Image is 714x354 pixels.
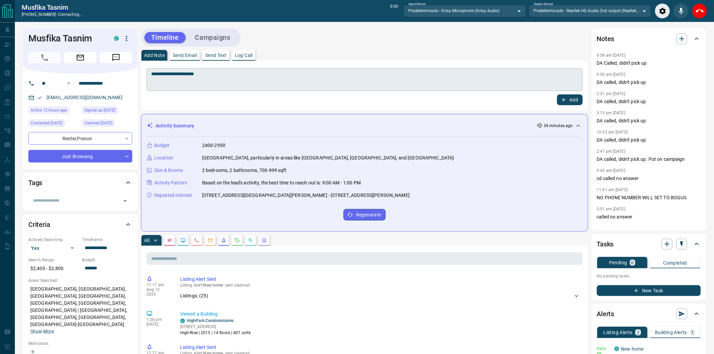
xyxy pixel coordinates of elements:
p: Listing Alerts [604,330,633,335]
p: 9:58 am [DATE] [597,53,626,58]
p: [PHONE_NUMBER] - [22,11,82,18]
p: 2:31 pm [DATE] [597,91,626,96]
p: 3:13 pm [DATE] [597,111,626,115]
p: 9:50 am [DATE] [597,72,626,77]
p: All [144,238,149,243]
div: Mute [674,3,689,19]
p: Based on the lead's activity, the best time to reach out is: 9:00 AM - 1:00 PM [202,179,361,186]
button: Campaigns [188,32,237,43]
p: Building Alerts [655,330,687,335]
a: [EMAIL_ADDRESS][DOMAIN_NAME] [47,95,123,100]
p: Actively Searching: [28,237,79,243]
p: NO PHONE NUMBER WILL SET TO BOGUS. [597,194,701,201]
p: Pending [609,260,627,265]
span: connecting... [58,12,82,17]
div: Renter , Precon [28,132,132,145]
div: Tue Aug 12 2025 [28,107,79,116]
p: 4:02 pm [DATE] [597,226,626,231]
p: [GEOGRAPHIC_DATA], particularly in areas like [GEOGRAPHIC_DATA], [GEOGRAPHIC_DATA], and [GEOGRAPH... [202,154,454,161]
p: Size & Rooms [154,167,183,174]
p: Add Note [144,53,165,58]
div: condos.ca [180,319,185,323]
p: Budget [154,142,170,149]
span: Claimed [DATE] [84,120,112,126]
p: Budget: [82,257,132,263]
h2: Criteria [28,219,50,230]
p: Timeframe: [82,237,132,243]
span: Call [28,52,61,63]
p: Viewed a Building [180,311,580,318]
p: Listing Alert : - sent via email [180,283,580,288]
div: Fri Mar 28 2025 [82,119,132,129]
svg: Emails [208,238,213,243]
svg: Listing Alerts [221,238,226,243]
button: Show More [30,328,54,335]
p: 2400-2950 [202,142,225,149]
p: Aug 12 2025 [146,287,170,297]
h2: Notes [597,33,614,44]
p: 1:26 pm [146,317,170,322]
p: Areas Searched: [28,277,132,284]
div: Audio Settings [655,3,670,19]
p: 0:00 [390,3,398,19]
div: Activity Summary34 minutes ago [147,120,582,132]
p: Listing Alert Sent [180,276,580,283]
p: Repeated Interest [154,192,192,199]
p: 10:32 am [DATE] [597,130,628,135]
p: 0 [631,260,634,265]
svg: Email Verified [37,95,42,100]
p: High-Rise | 2015 | 14 floors | 407 units [180,330,251,336]
span: Email [64,52,97,63]
span: Message [100,52,132,63]
p: 2:47 pm [DATE] [597,149,626,154]
span: Signed up [DATE] [84,107,115,114]
div: Tasks [597,236,701,252]
svg: Opportunities [248,238,253,243]
div: Predeterminado - Realtek HD Audio 2nd output (Realtek(R) Audio) [529,5,651,17]
p: Location [154,154,173,161]
h2: Tags [28,177,42,188]
p: Search Range: [28,257,79,263]
div: Just Browsing [28,150,132,163]
div: Notes [597,31,701,47]
p: [STREET_ADDRESS][GEOGRAPHIC_DATA][PERSON_NAME] - [STREET_ADDRESS][PERSON_NAME] [202,192,410,199]
span: New home [203,283,223,288]
span: Contacted [DATE] [31,120,62,126]
div: Predeterminado - Krisp Microphone (Krisp Audio) [404,5,526,17]
p: $2,400 - $2,800 [28,263,79,274]
button: New Task [597,285,701,296]
p: Motivation: [28,341,132,347]
p: Listing Alert Sent [180,344,580,351]
p: 34 minutes ago [544,123,573,129]
div: Listings: (25) [180,290,580,302]
p: DA called, didn't pick up [597,137,701,144]
p: [GEOGRAPHIC_DATA], [GEOGRAPHIC_DATA], [GEOGRAPHIC_DATA], [GEOGRAPHIC_DATA], [GEOGRAPHIC_DATA], [G... [28,284,132,337]
p: [STREET_ADDRESS] [180,324,251,330]
svg: Notes [167,238,172,243]
p: Log Call [235,53,253,58]
p: Completed [663,261,687,265]
button: Open [120,196,130,206]
p: 1 [691,330,694,335]
a: HighPark Condominiums [187,318,234,323]
p: 9:43 am [DATE] [597,168,626,173]
div: Alerts [597,306,701,322]
svg: Lead Browsing Activity [181,238,186,243]
button: Open [65,79,73,87]
h1: Musfika Tasnim [28,33,104,44]
div: Criteria [28,216,132,233]
p: Send Email [173,53,197,58]
div: End Call [692,3,707,19]
div: condos.ca [614,347,619,351]
p: DA called, didn't pick up [597,79,701,86]
div: Yes [28,243,79,254]
p: 2 [637,330,639,335]
p: 5:01 pm [DATE] [597,207,626,211]
label: Output Device [534,2,553,6]
svg: Agent Actions [262,238,267,243]
p: DA called, didn't pick up. Put on campaign [597,156,701,163]
svg: Requests [235,238,240,243]
h2: Alerts [597,308,614,319]
p: DA Called, didn't pick up [597,60,701,67]
button: Timeline [144,32,186,43]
